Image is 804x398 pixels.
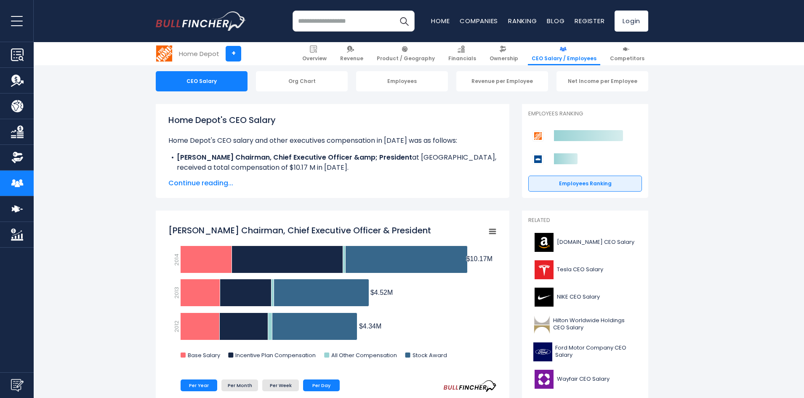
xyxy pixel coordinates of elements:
img: TSLA logo [533,260,554,279]
a: NIKE CEO Salary [528,286,642,309]
li: Per Month [221,379,258,391]
div: CEO Salary [156,71,248,91]
span: CEO Salary / Employees [532,55,596,62]
a: + [226,46,241,61]
li: Per Year [181,379,217,391]
img: W logo [533,370,554,389]
img: Ownership [11,151,24,164]
a: Revenue [336,42,367,65]
p: Home Depot's CEO salary and other executives compensation in [DATE] was as follows: [168,136,497,146]
a: Product / Geography [373,42,439,65]
span: Revenue [340,55,363,62]
a: Overview [298,42,330,65]
text: Base Salary [188,351,221,359]
img: Lowe's Companies competitors logo [532,154,543,165]
text: All Other Compensation [331,351,397,359]
span: NIKE CEO Salary [557,294,600,301]
a: Companies [460,16,498,25]
span: Continue reading... [168,178,497,188]
div: Employees [356,71,448,91]
p: Employees Ranking [528,110,642,118]
span: Wayfair CEO Salary [557,376,610,383]
a: Ford Motor Company CEO Salary [528,340,642,363]
img: F logo [533,342,553,361]
button: Search [394,11,415,32]
span: Ford Motor Company CEO Salary [555,345,637,359]
span: Hilton Worldwide Holdings CEO Salary [553,317,637,331]
a: Tesla CEO Salary [528,258,642,281]
text: 2012 [173,321,181,332]
tspan: $10.17M [466,255,493,262]
img: AMZN logo [533,233,554,252]
div: Home Depot [179,49,219,59]
a: Wayfair CEO Salary [528,368,642,391]
img: HD logo [156,45,172,61]
a: Login [615,11,648,32]
div: Net Income per Employee [556,71,648,91]
span: Tesla CEO Salary [557,266,603,273]
span: [DOMAIN_NAME] CEO Salary [557,239,634,246]
img: bullfincher logo [156,11,246,31]
a: Home [431,16,450,25]
span: Overview [302,55,327,62]
span: Ownership [490,55,518,62]
li: Per Week [262,379,299,391]
a: Financials [445,42,480,65]
img: Home Depot competitors logo [532,131,543,142]
text: Stock Award [413,351,447,359]
p: Related [528,217,642,224]
div: Org Chart [256,71,348,91]
a: Ownership [486,42,522,65]
li: Per Day [303,379,340,391]
a: Ranking [508,16,537,25]
a: CEO Salary / Employees [528,42,600,65]
tspan: [PERSON_NAME] Chairman, Chief Executive Officer & President [168,224,431,236]
img: NKE logo [533,288,554,307]
text: 2014 [173,254,181,266]
text: 2013 [173,287,181,299]
text: Incentive Plan Compensation [235,351,316,359]
a: Employees Ranking [528,176,642,192]
a: Hilton Worldwide Holdings CEO Salary [528,313,642,336]
li: at [GEOGRAPHIC_DATA], received a total compensation of $10.17 M in [DATE]. [168,152,497,173]
b: [PERSON_NAME] Chairman, Chief Executive Officer &amp; President [177,152,412,162]
tspan: $4.34M [359,323,381,330]
a: Blog [547,16,564,25]
span: Competitors [610,55,644,62]
h1: Home Depot's CEO Salary [168,114,497,126]
a: Competitors [606,42,648,65]
tspan: $4.52M [370,289,393,296]
span: Product / Geography [377,55,435,62]
a: Register [575,16,604,25]
a: [DOMAIN_NAME] CEO Salary [528,231,642,254]
svg: Craig A. Menear Chairman, Chief Executive Officer & President [168,220,497,368]
div: Revenue per Employee [456,71,548,91]
img: HLT logo [533,315,551,334]
a: Go to homepage [156,11,246,31]
span: Financials [448,55,476,62]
